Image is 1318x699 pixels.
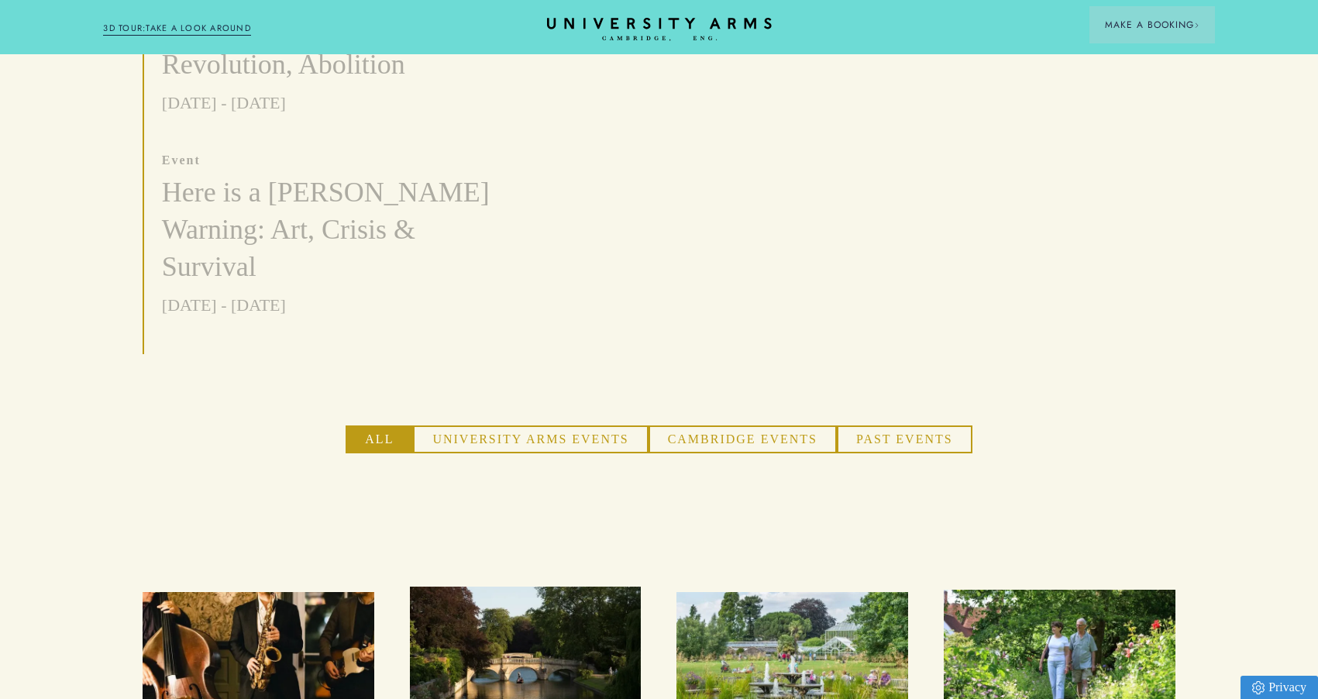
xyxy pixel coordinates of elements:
[346,425,413,453] button: All
[162,291,517,319] p: [DATE] - [DATE]
[837,425,972,453] button: Past Events
[162,152,517,169] p: event
[1241,676,1318,699] a: Privacy
[1194,22,1199,28] img: Arrow icon
[1089,6,1215,43] button: Make a BookingArrow icon
[649,425,837,453] button: Cambridge Events
[413,425,648,453] button: University Arms Events
[162,89,517,116] p: [DATE] - [DATE]
[162,174,517,286] h3: Here is a [PERSON_NAME] Warning: Art, Crisis & Survival
[1105,18,1199,32] span: Make a Booking
[547,18,772,42] a: Home
[144,152,517,319] a: event Here is a [PERSON_NAME] Warning: Art, Crisis & Survival [DATE] - [DATE]
[1252,681,1265,694] img: Privacy
[103,22,251,36] a: 3D TOUR:TAKE A LOOK AROUND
